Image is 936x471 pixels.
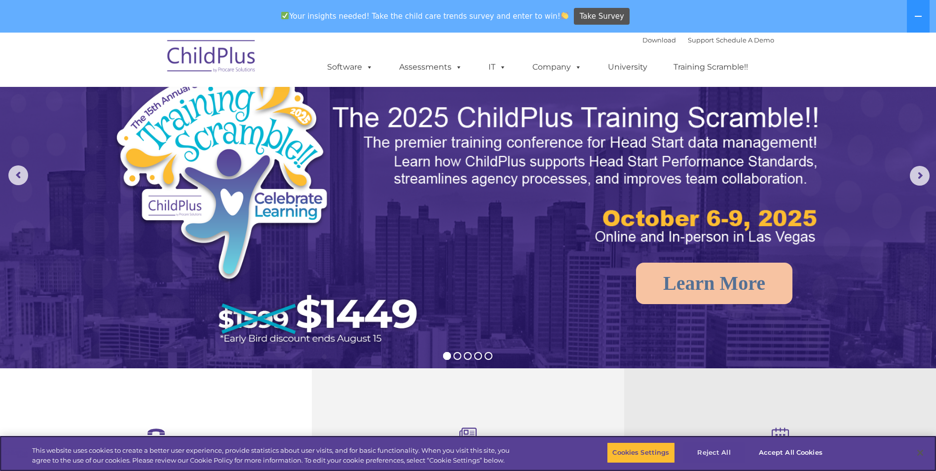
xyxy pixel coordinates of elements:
[753,442,828,463] button: Accept All Cookies
[523,57,592,77] a: Company
[574,8,630,25] a: Take Survey
[389,57,472,77] a: Assessments
[636,263,792,304] a: Learn More
[479,57,516,77] a: IT
[561,12,568,19] img: 👏
[281,12,289,19] img: ✅
[137,65,167,73] span: Last name
[664,57,758,77] a: Training Scramble!!
[909,442,931,464] button: Close
[32,446,515,465] div: This website uses cookies to create a better user experience, provide statistics about user visit...
[607,442,674,463] button: Cookies Settings
[642,36,676,44] a: Download
[598,57,657,77] a: University
[580,8,624,25] span: Take Survey
[162,33,261,82] img: ChildPlus by Procare Solutions
[683,442,745,463] button: Reject All
[642,36,774,44] font: |
[137,106,179,113] span: Phone number
[688,36,714,44] a: Support
[277,6,573,26] span: Your insights needed! Take the child care trends survey and enter to win!
[716,36,774,44] a: Schedule A Demo
[317,57,383,77] a: Software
